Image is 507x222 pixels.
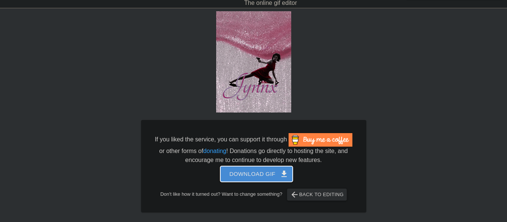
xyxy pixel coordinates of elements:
[280,169,289,178] span: get_app
[290,190,344,199] span: Back to Editing
[154,133,353,165] div: If you liked the service, you can support it through or other forms of ! Donations go directly to...
[287,189,347,201] button: Back to Editing
[290,190,299,199] span: arrow_back
[220,166,293,182] button: Download gif
[216,11,291,112] img: CYaECeI4.gif
[289,133,352,147] img: Buy Me A Coffee
[214,170,293,177] a: Download gif
[203,148,226,154] a: donating
[229,169,284,179] span: Download gif
[153,189,355,201] div: Don't like how it turned out? Want to change something?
